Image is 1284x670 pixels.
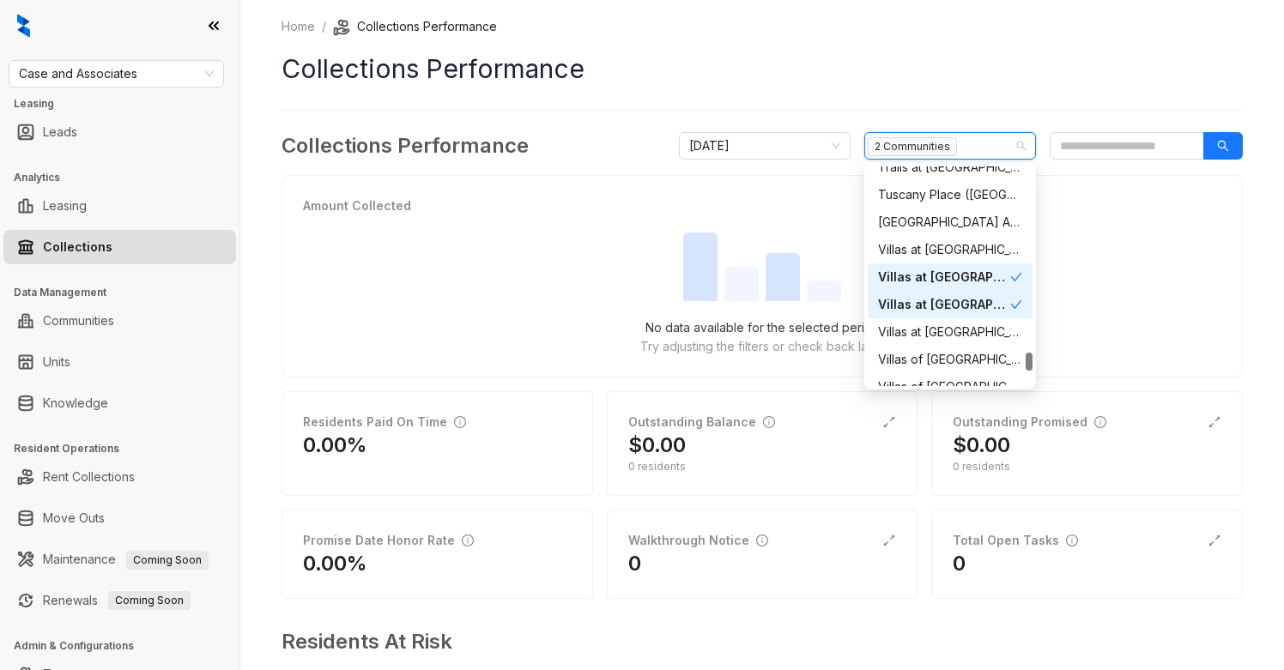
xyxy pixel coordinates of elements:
[43,230,112,264] a: Collections
[628,550,641,577] h2: 0
[333,17,497,36] li: Collections Performance
[868,318,1033,346] div: Villas at Stonebridge II
[953,550,966,577] h2: 0
[14,170,239,185] h3: Analytics
[756,534,768,546] span: info-circle
[126,551,209,570] span: Coming Soon
[282,626,1229,657] h3: Residents At Risk
[1208,534,1221,547] span: expand-alt
[868,346,1033,373] div: Villas of Waterford
[3,230,236,264] li: Collections
[3,115,236,149] li: Leads
[303,413,466,432] div: Residents Paid On Time
[282,130,529,161] h3: Collections Performance
[878,350,1022,369] div: Villas of [GEOGRAPHIC_DATA]
[953,531,1078,550] div: Total Open Tasks
[303,432,367,459] h2: 0.00%
[868,181,1033,208] div: Tuscany Place (Lubbock)
[868,208,1033,236] div: Tuscany Ranch Apts
[3,501,236,535] li: Move Outs
[14,441,239,456] h3: Resident Operations
[43,304,114,338] a: Communities
[454,416,466,428] span: info-circle
[3,386,236,420] li: Knowledge
[868,291,1033,318] div: Villas at Stonebridge I
[3,460,236,494] li: Rent Collections
[763,416,775,428] span: info-circle
[882,415,896,429] span: expand-alt
[303,550,367,577] h2: 0.00%
[43,460,135,494] a: Rent Collections
[878,240,1022,259] div: Villas at [GEOGRAPHIC_DATA]
[43,583,191,618] a: RenewalsComing Soon
[3,304,236,338] li: Communities
[868,137,957,156] span: 2 Communities
[628,432,686,459] h2: $0.00
[878,268,1010,287] div: Villas at [GEOGRAPHIC_DATA]
[953,459,1221,474] div: 0 residents
[878,158,1022,177] div: Trails at [GEOGRAPHIC_DATA]
[43,386,108,420] a: Knowledge
[278,17,318,36] a: Home
[19,61,214,87] span: Case and Associates
[640,337,885,356] p: Try adjusting the filters or check back later.
[3,345,236,379] li: Units
[43,115,77,149] a: Leads
[878,323,1022,341] div: Villas at [GEOGRAPHIC_DATA]
[43,501,105,535] a: Move Outs
[3,189,236,223] li: Leasing
[868,236,1033,263] div: Villas at Aspen Park
[1010,299,1022,311] span: check
[1066,534,1078,546] span: info-circle
[878,185,1022,204] div: Tuscany Place ([GEOGRAPHIC_DATA])
[14,285,239,300] h3: Data Management
[628,531,768,550] div: Walkthrough Notice
[14,638,239,654] h3: Admin & Configurations
[1208,415,1221,429] span: expand-alt
[303,198,411,213] strong: Amount Collected
[3,583,236,618] li: Renewals
[878,377,1022,396] div: Villas of [GEOGRAPHIC_DATA] I
[953,413,1106,432] div: Outstanding Promised
[14,96,239,112] h3: Leasing
[1010,271,1022,283] span: check
[628,459,897,474] div: 0 residents
[868,373,1033,401] div: Villas of Waterford I
[628,413,775,432] div: Outstanding Balance
[689,133,840,159] span: October 2025
[868,263,1033,291] div: Villas at Stonebridge
[322,17,326,36] li: /
[43,345,70,379] a: Units
[17,14,30,38] img: logo
[282,50,1243,88] h1: Collections Performance
[3,542,236,576] li: Maintenance
[868,154,1033,181] div: Trails at Aspen Creek
[303,531,474,550] div: Promise Date Honor Rate
[43,189,87,223] a: Leasing
[882,534,896,547] span: expand-alt
[878,213,1022,232] div: [GEOGRAPHIC_DATA] Apts
[1217,140,1229,152] span: search
[645,318,880,337] p: No data available for the selected period
[108,591,191,610] span: Coming Soon
[462,534,474,546] span: info-circle
[878,295,1010,314] div: Villas at [GEOGRAPHIC_DATA] I
[1094,416,1106,428] span: info-circle
[953,432,1010,459] h2: $0.00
